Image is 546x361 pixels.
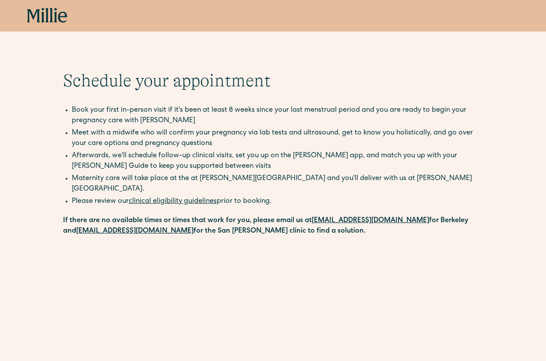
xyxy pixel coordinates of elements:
[194,228,366,235] strong: for the San [PERSON_NAME] clinic to find a solution.
[72,196,483,207] li: Please review our prior to booking.
[312,217,429,224] a: [EMAIL_ADDRESS][DOMAIN_NAME]
[76,228,194,235] a: [EMAIL_ADDRESS][DOMAIN_NAME]
[63,70,483,91] h1: Schedule your appointment
[129,198,217,205] a: clinical eligibility guidelines
[72,151,483,172] li: Afterwards, we'll schedule follow-up clinical visits, set you up on the [PERSON_NAME] app, and ma...
[72,128,483,149] li: Meet with a midwife who will confirm your pregnancy via lab tests and ultrasound, get to know you...
[72,173,483,195] li: Maternity care will take place at the at [PERSON_NAME][GEOGRAPHIC_DATA] and you'll deliver with u...
[63,217,312,224] strong: If there are no available times or times that work for you, please email us at
[72,105,483,126] li: Book your first in-person visit if it's been at least 8 weeks since your last menstrual period an...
